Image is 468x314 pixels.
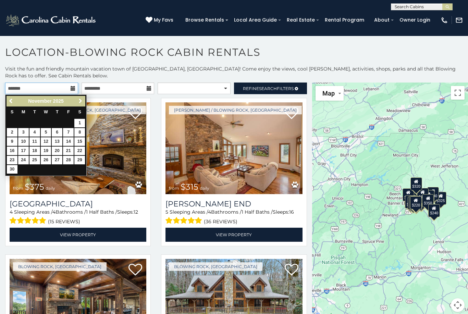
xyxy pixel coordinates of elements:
a: Real Estate [283,15,318,25]
span: 1 Half Baths / [86,209,117,215]
div: $325 [435,192,447,205]
a: 14 [63,137,74,146]
div: $165 [409,196,421,209]
a: Owner Login [396,15,434,25]
a: 22 [74,147,85,155]
span: 1 Half Baths / [242,209,273,215]
a: Moss End from $315 daily [165,102,302,194]
div: $355 [408,197,420,210]
span: daily [46,186,55,191]
img: mail-regular-white.png [455,16,463,24]
a: 21 [63,147,74,155]
span: $375 [25,182,44,192]
a: Blowing Rock, [GEOGRAPHIC_DATA] [169,262,262,271]
a: 6 [52,128,62,137]
div: $320 [410,177,422,190]
span: November [28,98,51,104]
img: White-1-2.png [5,13,98,27]
a: 13 [52,137,62,146]
div: $220 [410,196,422,209]
a: [PERSON_NAME] / Blowing Rock, [GEOGRAPHIC_DATA] [169,106,302,114]
div: $410 [405,196,417,209]
div: $350 [422,194,434,207]
a: 23 [7,156,17,164]
a: 8 [74,128,85,137]
a: About [371,15,393,25]
span: (36 reviews) [204,217,237,226]
a: View Property [165,228,302,242]
a: 3 [18,128,29,137]
a: 29 [74,156,85,164]
a: 7 [63,128,74,137]
a: 17 [18,147,29,155]
a: 30 [7,165,17,174]
span: (15 reviews) [48,217,80,226]
button: Toggle fullscreen view [451,86,465,100]
a: 18 [29,147,40,155]
a: 1 [74,119,85,127]
a: 16 [7,147,17,155]
a: 15 [74,137,85,146]
span: 16 [289,209,294,215]
span: Sunday [11,110,13,114]
a: 27 [52,156,62,164]
span: My Favs [154,16,173,24]
a: 20 [52,147,62,155]
span: Search [259,86,277,91]
div: $226 [423,190,434,203]
a: 2 [7,128,17,137]
span: from [13,186,23,191]
h3: Mountain Song Lodge [10,199,146,209]
a: Add to favorites [285,263,298,277]
span: 4 [10,209,13,215]
span: from [169,186,179,191]
span: 2025 [53,98,64,104]
span: Monday [22,110,25,114]
span: Thursday [56,110,59,114]
span: $315 [181,182,198,192]
a: 25 [29,156,40,164]
span: Wednesday [44,110,48,114]
a: 11 [29,137,40,146]
span: Refine Filters [243,86,294,91]
a: 28 [63,156,74,164]
span: Map [322,90,335,97]
div: Sleeping Areas / Bathrooms / Sleeps: [165,209,302,226]
a: Browse Rentals [182,15,227,25]
span: Saturday [78,110,81,114]
a: 4 [29,128,40,137]
span: 5 [165,209,168,215]
span: 4 [208,209,211,215]
a: 26 [41,156,51,164]
span: Next [78,98,83,104]
span: daily [200,186,209,191]
a: Blowing Rock, [GEOGRAPHIC_DATA] [13,262,107,271]
a: View Property [10,228,146,242]
a: My Favs [146,16,175,24]
a: Previous [7,97,16,105]
img: phone-regular-white.png [441,16,448,24]
button: Change map style [316,86,344,101]
span: Friday [67,110,70,114]
a: Rental Program [321,15,368,25]
a: 12 [41,137,51,146]
a: RefineSearchFilters [234,83,307,94]
a: 24 [18,156,29,164]
a: 19 [41,147,51,155]
a: 10 [18,137,29,146]
h3: Moss End [165,199,302,209]
a: Next [76,97,85,105]
div: $150 [417,188,429,201]
a: Local Area Guide [231,15,280,25]
span: 4 [52,209,56,215]
div: $240 [428,204,440,217]
a: 9 [7,137,17,146]
a: 5 [41,128,51,137]
div: $930 [427,187,439,200]
img: Moss End [165,102,302,194]
a: [PERSON_NAME] End [165,199,302,209]
div: $400 [403,188,414,201]
a: [GEOGRAPHIC_DATA] [10,199,146,209]
span: Previous [9,98,14,104]
button: Map camera controls [451,298,465,312]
